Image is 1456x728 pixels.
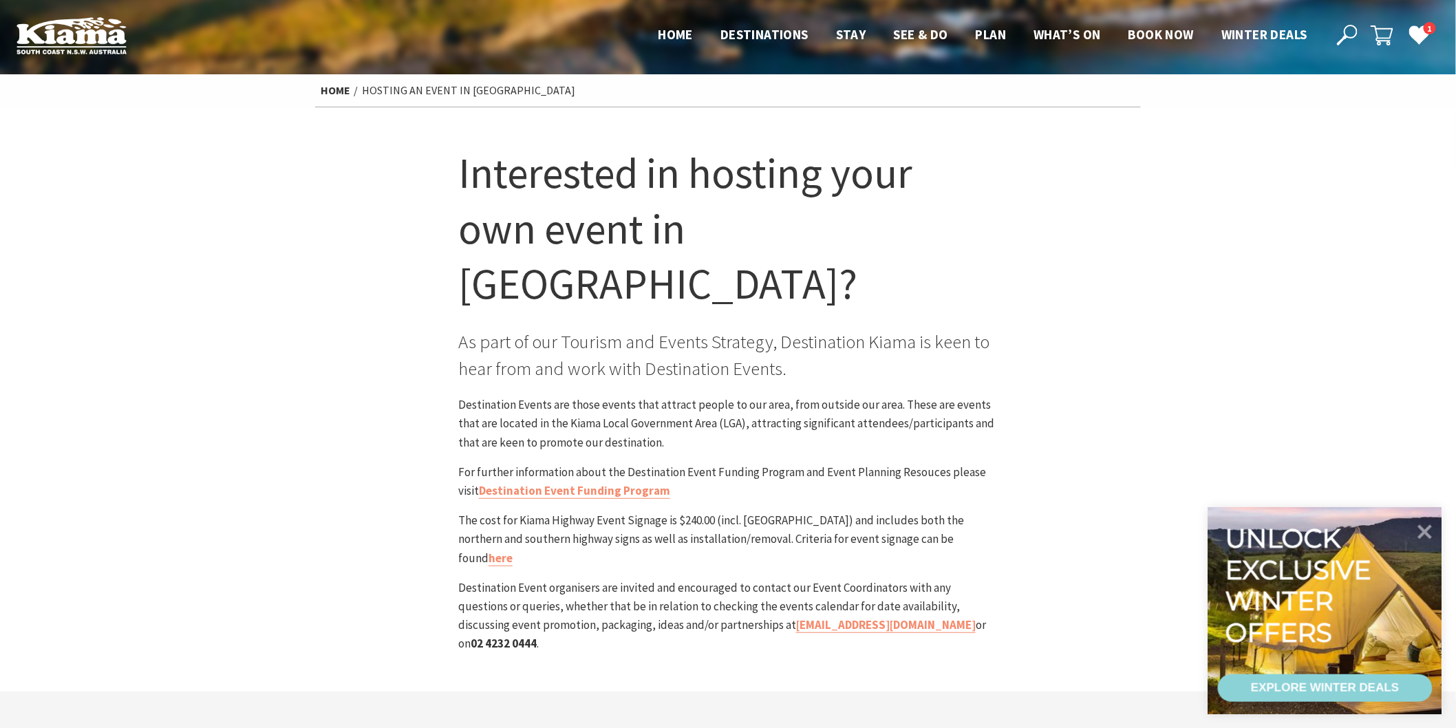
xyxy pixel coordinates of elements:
[362,82,575,100] li: Hosting an event in [GEOGRAPHIC_DATA]
[659,26,694,43] span: Home
[1424,22,1436,35] span: 1
[1221,26,1307,43] span: Winter Deals
[489,550,513,566] a: here
[471,636,537,651] strong: 02 4232 0444
[976,26,1007,43] span: Plan
[458,145,998,312] h1: Interested in hosting your own event in [GEOGRAPHIC_DATA]?
[458,463,998,500] p: For further information about the Destination Event Funding Program and Event Planning Resouces p...
[458,328,998,382] p: As part of our Tourism and Events Strategy, Destination Kiama is keen to hear from and work with ...
[458,511,998,568] p: The cost for Kiama Highway Event Signage is $240.00 (incl. [GEOGRAPHIC_DATA]) and includes both t...
[1034,26,1101,43] span: What’s On
[796,617,976,633] a: [EMAIL_ADDRESS][DOMAIN_NAME]
[720,26,809,43] span: Destinations
[458,396,998,452] p: Destination Events are those events that attract people to our area, from outside our area. These...
[1409,24,1429,45] a: 1
[645,24,1321,47] nav: Main Menu
[458,579,998,654] p: Destination Event organisers are invited and encouraged to contact our Event Coordinators with an...
[836,26,866,43] span: Stay
[894,26,948,43] span: See & Do
[321,83,350,98] a: Home
[1251,674,1399,702] div: EXPLORE WINTER DEALS
[1218,674,1433,702] a: EXPLORE WINTER DEALS
[1225,523,1378,648] div: Unlock exclusive winter offers
[479,483,670,499] a: Destination Event Funding Program
[17,17,127,54] img: Kiama Logo
[1128,26,1194,43] span: Book now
